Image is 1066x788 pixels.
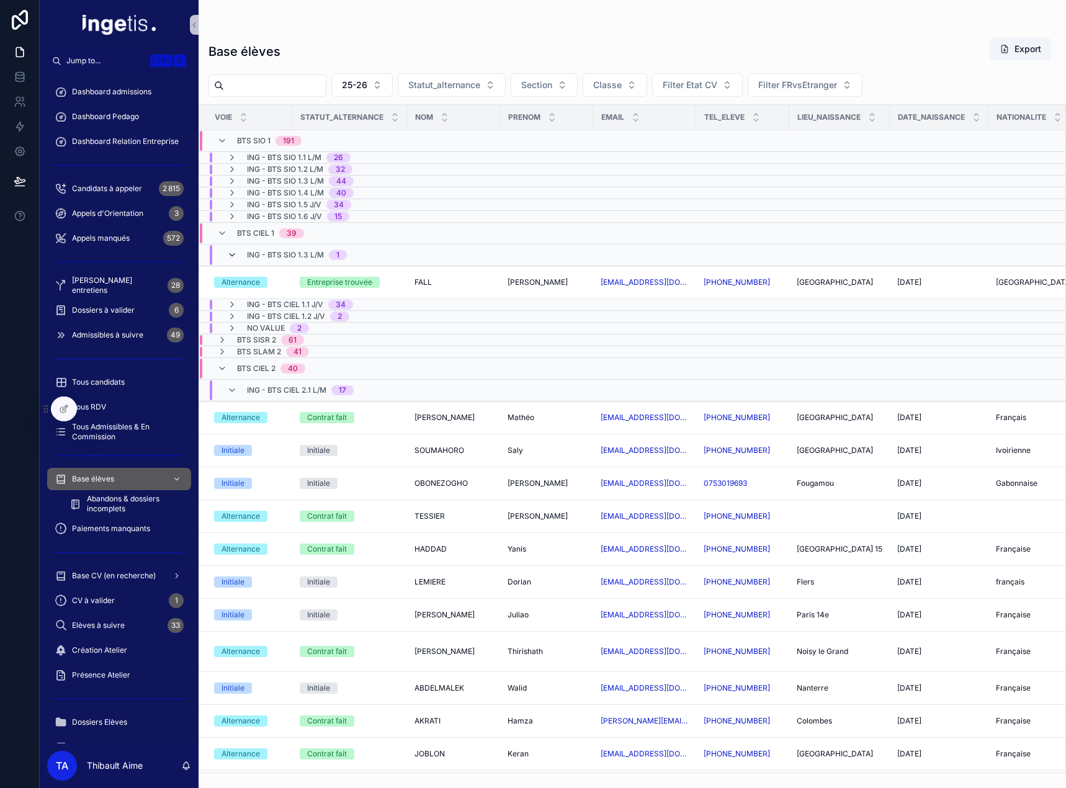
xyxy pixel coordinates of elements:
a: Hamza [508,716,586,726]
span: Section [521,79,552,91]
a: LEMIERE [414,577,493,587]
span: Base élèves [72,474,114,484]
span: [DATE] [897,445,921,455]
span: [DATE] [897,511,921,521]
span: Saly [508,445,523,455]
span: Fougamou [797,478,834,488]
div: Initiale [307,576,330,588]
a: [GEOGRAPHIC_DATA] [797,277,882,287]
div: Alternance [222,511,260,522]
a: [DATE] [897,511,981,521]
a: [EMAIL_ADDRESS][DOMAIN_NAME] [601,478,689,488]
a: [EMAIL_ADDRESS][DOMAIN_NAME] [601,511,689,521]
a: [DATE] [897,683,981,693]
img: App logo [83,15,156,35]
div: Initiale [222,445,244,456]
a: Fougamou [797,478,882,488]
div: Contrat fait [307,412,347,423]
a: Noisy le Grand [797,647,882,656]
span: Française [996,749,1031,759]
a: [DATE] [897,749,981,759]
div: Contrat fait [307,715,347,727]
span: [DATE] [897,277,921,287]
a: [EMAIL_ADDRESS][DOMAIN_NAME] [601,683,689,693]
span: ING - BTS CIEL 1.2 J/V [247,311,325,321]
a: [EMAIL_ADDRESS][DOMAIN_NAME] [601,544,689,554]
a: [GEOGRAPHIC_DATA] [797,749,882,759]
button: Export [990,38,1051,60]
div: 28 [168,278,184,293]
div: Alternance [222,646,260,657]
span: 25-26 [342,79,367,91]
a: [DATE] [897,478,981,488]
a: Base CV (en recherche) [47,565,191,587]
a: [PHONE_NUMBER] [704,413,770,423]
a: Initiale [300,478,400,489]
span: Classe [593,79,622,91]
span: Paiements manquants [72,524,150,534]
span: ING - BTS CIEL 1.1 J/V [247,300,323,310]
span: Filter FRvsEtranger [758,79,837,91]
span: Keran [508,749,529,759]
a: [PERSON_NAME] [508,277,586,287]
a: [DATE] [897,577,981,587]
span: Juliao [508,610,529,620]
a: OBONEZOGHO [414,478,493,488]
span: [PERSON_NAME] [414,610,475,620]
span: Jump to... [66,56,145,66]
a: [EMAIL_ADDRESS][DOMAIN_NAME] [601,610,689,620]
span: Ivoirienne [996,445,1031,455]
a: [EMAIL_ADDRESS][DOMAIN_NAME] [601,749,689,759]
span: Colombes [797,716,832,726]
a: [PHONE_NUMBER] [704,683,770,693]
div: 49 [167,328,184,343]
div: Alternance [222,748,260,759]
a: Entreprise trouvée [300,277,400,288]
span: CV à valider [72,596,115,606]
span: [DATE] [897,577,921,587]
div: Initiale [222,609,244,620]
span: [DATE] [897,749,921,759]
a: Keran [508,749,586,759]
a: [PERSON_NAME] [414,647,493,656]
span: Paris 14e [797,610,829,620]
a: Alternance [214,277,285,288]
a: [PHONE_NUMBER] [704,749,782,759]
span: [DATE] [897,478,921,488]
a: [EMAIL_ADDRESS][DOMAIN_NAME] [601,413,689,423]
a: [PHONE_NUMBER] [704,610,782,620]
a: [EMAIL_ADDRESS][DOMAIN_NAME] [601,445,689,455]
span: Française [996,647,1031,656]
a: Dossiers Elèves [47,711,191,733]
a: Flers [797,577,882,587]
a: [PHONE_NUMBER] [704,413,782,423]
a: [DATE] [897,413,981,423]
span: BTS SIO 1 [237,136,271,146]
a: Contrat fait [300,715,400,727]
span: ABDELMALEK [414,683,464,693]
button: Select Button [398,73,506,97]
a: Abandons & dossiers incomplets [62,493,191,515]
a: Tous candidats [47,371,191,393]
a: [DATE] [897,610,981,620]
a: Alternance [214,646,285,657]
a: [DATE] [897,445,981,455]
span: Walid [508,683,527,693]
span: [PERSON_NAME] [508,511,568,521]
a: Initiale [300,609,400,620]
span: Ctrl [150,55,172,67]
span: Statut_alternance [408,79,480,91]
span: Français [996,413,1026,423]
span: [PERSON_NAME] [414,647,475,656]
span: [PERSON_NAME] [508,478,568,488]
div: 3 [169,206,184,221]
a: [GEOGRAPHIC_DATA] [797,413,882,423]
span: ING - BTS CIEL 2.1 L/M [247,385,326,395]
span: No value [247,323,285,333]
span: ING - BTS SIO 1.3 L/M [247,176,324,186]
span: TESSIER [414,511,445,521]
span: SOUMAHORO [414,445,464,455]
div: Alternance [222,412,260,423]
a: Walid [508,683,586,693]
a: Tous Admissibles & En Commission [47,421,191,443]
